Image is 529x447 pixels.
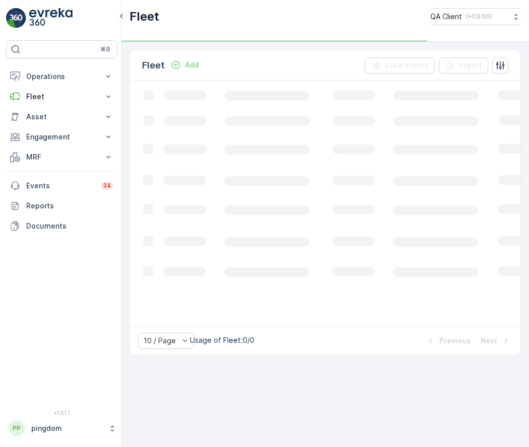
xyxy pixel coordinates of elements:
[103,182,111,190] p: 34
[459,60,482,70] p: Export
[385,60,429,70] p: Clear Filters
[129,9,159,25] p: Fleet
[6,418,117,439] button: PPpingdom
[26,71,97,82] p: Operations
[6,216,117,236] a: Documents
[142,58,165,72] p: Fleet
[185,60,199,70] p: Add
[26,152,97,162] p: MRF
[6,410,117,416] span: v 1.51.1
[6,87,117,107] button: Fleet
[430,12,462,22] p: QA Client
[480,335,512,347] button: Next
[430,8,521,25] button: QA Client(+03:00)
[31,423,103,433] p: pingdom
[365,57,435,73] button: Clear Filters
[190,335,254,345] p: Usage of Fleet : 0/0
[6,147,117,167] button: MRF
[6,196,117,216] a: Reports
[9,420,25,436] div: PP
[29,8,73,28] img: logo_light-DOdMpM7g.png
[26,132,97,142] p: Engagement
[100,45,110,53] p: ⌘B
[6,107,117,127] button: Asset
[26,201,113,211] p: Reports
[466,13,492,21] p: ( +03:00 )
[6,66,117,87] button: Operations
[26,181,95,191] p: Events
[6,8,26,28] img: logo
[6,127,117,147] button: Engagement
[439,336,471,346] p: Previous
[167,59,203,71] button: Add
[481,336,497,346] p: Next
[424,335,472,347] button: Previous
[26,92,97,102] p: Fleet
[26,112,97,122] p: Asset
[26,221,113,231] p: Documents
[439,57,488,73] button: Export
[6,176,117,196] a: Events34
